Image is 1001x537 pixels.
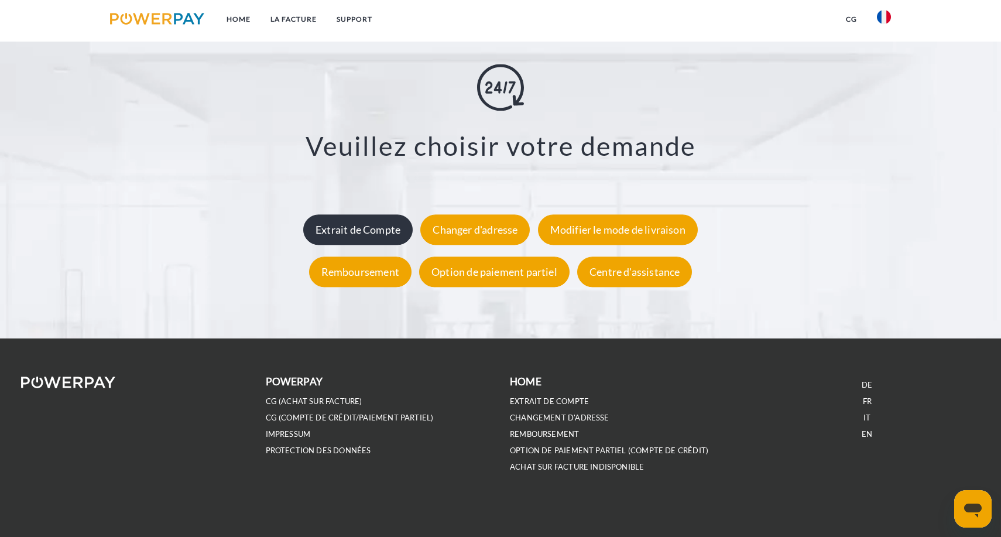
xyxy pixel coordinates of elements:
div: Modifier le mode de livraison [538,214,698,245]
img: fr [877,10,891,24]
h3: Veuillez choisir votre demande [65,129,937,162]
a: Home [217,9,260,30]
div: Remboursement [309,256,412,287]
a: FR [863,396,872,406]
a: Changement d'adresse [510,413,609,423]
a: CG (achat sur facture) [266,396,362,406]
img: online-shopping.svg [477,64,524,111]
img: logo-powerpay.svg [110,13,204,25]
a: EXTRAIT DE COMPTE [510,396,589,406]
a: LA FACTURE [260,9,327,30]
a: Support [327,9,382,30]
a: Extrait de Compte [300,223,416,236]
a: Remboursement [306,265,414,278]
a: OPTION DE PAIEMENT PARTIEL (Compte de crédit) [510,446,708,456]
a: DE [862,380,872,390]
a: IMPRESSUM [266,429,311,439]
a: REMBOURSEMENT [510,429,579,439]
img: logo-powerpay-white.svg [21,377,115,388]
a: IT [863,413,870,423]
div: Centre d'assistance [577,256,692,287]
a: CG [836,9,867,30]
a: Centre d'assistance [574,265,695,278]
a: Modifier le mode de livraison [535,223,701,236]
a: EN [862,429,872,439]
div: Changer d'adresse [420,214,530,245]
iframe: Bouton de lancement de la fenêtre de messagerie [954,490,992,528]
b: POWERPAY [266,375,323,388]
div: Extrait de Compte [303,214,413,245]
b: Home [510,375,541,388]
a: Option de paiement partiel [416,265,573,278]
div: Option de paiement partiel [419,256,570,287]
a: Changer d'adresse [417,223,533,236]
a: PROTECTION DES DONNÉES [266,446,371,456]
a: ACHAT SUR FACTURE INDISPONIBLE [510,462,644,472]
a: CG (Compte de crédit/paiement partiel) [266,413,434,423]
